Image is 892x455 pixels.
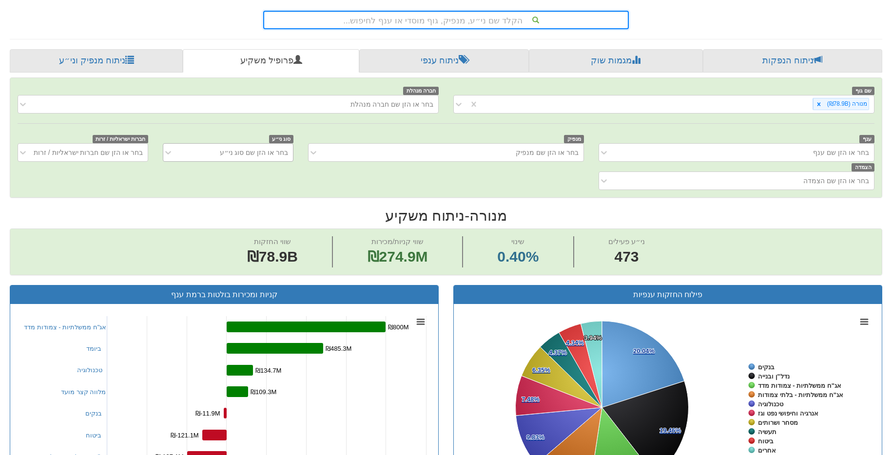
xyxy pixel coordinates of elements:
[758,410,818,417] tspan: אנרגיה וחיפושי נפט וגז
[852,163,874,171] span: הצמדה
[516,148,579,157] div: בחר או הזן שם מנפיק
[497,246,539,267] span: 0.40%
[566,339,584,346] tspan: 4.34%
[326,345,351,352] tspan: ₪485.3M
[247,248,298,265] span: ₪78.9B
[633,347,655,355] tspan: 20.04%
[61,388,106,396] a: מלווה קצר מועד
[758,391,843,398] tspan: אג"ח ממשלתיות - בלתי צמודות
[852,87,874,95] span: שם גוף
[758,382,841,389] tspan: אג"ח ממשלתיות - צמודות מדד
[85,410,102,417] a: בנקים
[10,49,183,73] a: ניתוח מנפיק וני״ע
[183,49,359,73] a: פרופיל משקיע
[758,363,775,371] tspan: בנקים
[608,246,645,267] span: 473
[24,323,106,331] a: אג"ח ממשלתיות - צמודות מדד
[758,447,776,454] tspan: אחרים
[529,49,702,73] a: מגמות שוק
[251,388,276,396] tspan: ₪109.3M
[368,248,428,265] span: ₪274.9M
[522,396,540,403] tspan: 7.48%
[171,432,199,439] tspan: ₪-121.1M
[350,99,433,109] div: בחר או הזן שם חברה מנהלת
[803,176,869,186] div: בחר או הזן שם הצמדה
[10,208,882,224] h2: מנורה - ניתוח משקיע
[461,290,874,299] h3: פילוח החזקות ענפיות
[758,437,774,445] tspan: ביטוח
[86,345,101,352] a: ביומד
[608,237,645,246] span: ני״ע פעילים
[77,366,102,374] a: טכנולוגיה
[824,98,869,110] div: מנורה (₪78.9B)
[813,148,869,157] div: בחר או הזן שם ענף
[195,410,220,417] tspan: ₪-11.9M
[34,148,143,157] div: בחר או הזן שם חברות ישראליות / זרות
[758,400,784,408] tspan: טכנולוגיה
[758,428,776,436] tspan: תעשיה
[371,237,424,246] span: שווי קניות/מכירות
[86,432,101,439] a: ביטוח
[264,12,628,28] div: הקלד שם ני״ע, מנפיק, גוף מוסדי או ענף לחיפוש...
[18,290,431,299] h3: קניות ומכירות בולטות ברמת ענף
[532,366,550,374] tspan: 6.35%
[584,334,602,341] tspan: 3.94%
[758,373,790,380] tspan: נדל"ן ובנייה
[388,323,409,331] tspan: ₪800M
[526,434,544,441] tspan: 9.83%
[255,367,281,374] tspan: ₪134.7M
[703,49,882,73] a: ניתוח הנפקות
[564,135,584,143] span: מנפיק
[758,419,798,426] tspan: מסחר ושרותים
[859,135,874,143] span: ענף
[549,349,567,356] tspan: 4.37%
[220,148,288,157] div: בחר או הזן שם סוג ני״ע
[93,135,148,143] span: חברות ישראליות / זרות
[359,49,529,73] a: ניתוח ענפי
[403,87,439,95] span: חברה מנהלת
[269,135,294,143] span: סוג ני״ע
[511,237,524,246] span: שינוי
[659,427,681,434] tspan: 19.46%
[254,237,291,246] span: שווי החזקות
